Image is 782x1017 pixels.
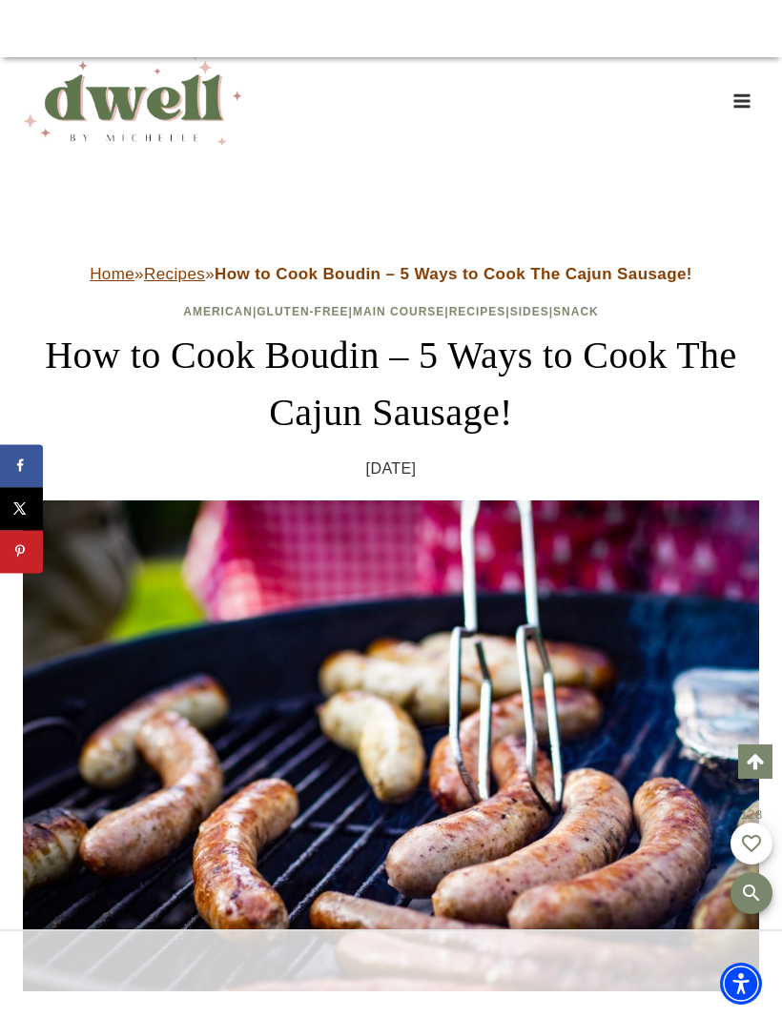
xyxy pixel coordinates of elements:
[257,305,348,318] a: Gluten-Free
[144,265,205,283] a: Recipes
[90,265,692,283] span: » »
[23,57,242,145] img: DWELL by michelle
[353,305,444,318] a: Main Course
[449,305,506,318] a: Recipes
[724,86,759,115] button: Open menu
[215,265,692,283] strong: How to Cook Boudin – 5 Ways to Cook The Cajun Sausage!
[738,744,772,779] a: Scroll to top
[720,963,762,1005] div: Accessibility Menu
[553,305,599,318] a: Snack
[23,500,759,991] img: cajun sausages barbecued on a grill
[90,265,134,283] a: Home
[183,305,599,318] span: | | | | |
[183,305,253,318] a: American
[510,305,549,318] a: Sides
[366,457,417,481] time: [DATE]
[23,327,759,441] h1: How to Cook Boudin – 5 Ways to Cook The Cajun Sausage!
